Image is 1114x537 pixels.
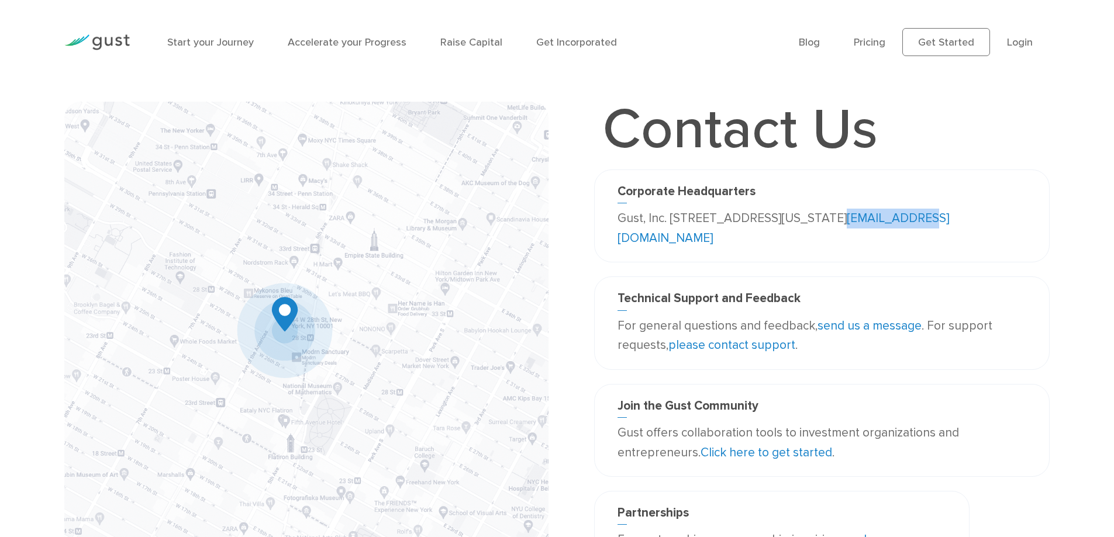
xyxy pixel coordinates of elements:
p: For general questions and feedback, . For support requests, . [618,316,1026,355]
a: Pricing [854,36,885,48]
a: send us a message [818,318,922,333]
a: Get Started [902,28,990,56]
p: Gust offers collaboration tools to investment organizations and entrepreneurs. . [618,423,1026,462]
h1: Contact Us [594,102,887,158]
a: Blog [799,36,820,48]
p: Gust, Inc. [STREET_ADDRESS][US_STATE] [618,209,1026,248]
h3: Technical Support and Feedback [618,291,1026,310]
a: [EMAIL_ADDRESS][DOMAIN_NAME] [618,211,949,245]
img: Gust Logo [64,34,130,50]
h3: Join the Gust Community [618,399,1026,418]
h3: Corporate Headquarters [618,184,1026,203]
a: Get Incorporated [536,36,617,48]
h3: Partnerships [618,505,946,525]
a: Start your Journey [167,36,254,48]
a: please contact support [668,338,795,352]
a: Raise Capital [440,36,502,48]
a: Accelerate your Progress [288,36,406,48]
a: Click here to get started [701,445,832,460]
a: Login [1007,36,1033,48]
